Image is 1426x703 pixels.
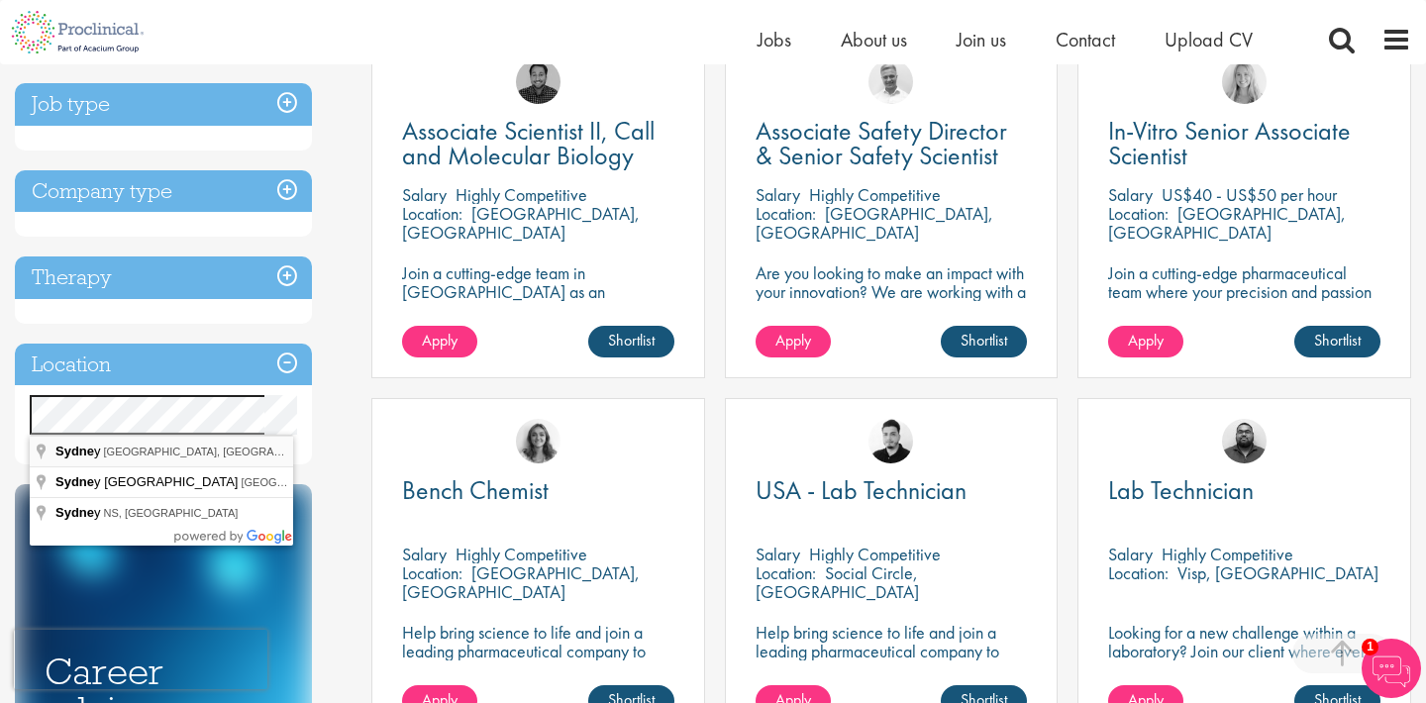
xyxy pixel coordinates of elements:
[1108,473,1254,507] span: Lab Technician
[868,59,913,104] img: Joshua Bye
[402,119,674,168] a: Associate Scientist II, Call and Molecular Biology
[758,27,791,52] a: Jobs
[756,183,800,206] span: Salary
[957,27,1006,52] a: Join us
[456,183,587,206] p: Highly Competitive
[1108,119,1380,168] a: In-Vitro Senior Associate Scientist
[1108,183,1153,206] span: Salary
[809,183,941,206] p: Highly Competitive
[402,183,447,206] span: Salary
[756,326,831,357] a: Apply
[402,326,477,357] a: Apply
[1165,27,1253,52] a: Upload CV
[756,561,816,584] span: Location:
[402,561,462,584] span: Location:
[756,114,1007,172] span: Associate Safety Director & Senior Safety Scientist
[422,330,458,351] span: Apply
[756,119,1028,168] a: Associate Safety Director & Senior Safety Scientist
[1294,326,1380,357] a: Shortlist
[15,170,312,213] h3: Company type
[241,476,473,488] span: [GEOGRAPHIC_DATA], [GEOGRAPHIC_DATA]
[868,419,913,463] img: Anderson Maldonado
[104,446,337,457] span: [GEOGRAPHIC_DATA], [GEOGRAPHIC_DATA]
[1162,183,1337,206] p: US$40 - US$50 per hour
[402,478,674,503] a: Bench Chemist
[15,256,312,299] h3: Therapy
[104,507,239,519] span: NS, [GEOGRAPHIC_DATA]
[1177,561,1378,584] p: Visp, [GEOGRAPHIC_DATA]
[402,473,549,507] span: Bench Chemist
[1108,478,1380,503] a: Lab Technician
[756,473,967,507] span: USA - Lab Technician
[1162,543,1293,565] p: Highly Competitive
[14,630,267,689] iframe: reCAPTCHA
[402,114,655,172] span: Associate Scientist II, Call and Molecular Biology
[1108,263,1380,339] p: Join a cutting-edge pharmaceutical team where your precision and passion for science will help sh...
[1362,639,1378,655] span: 1
[756,202,816,225] span: Location:
[456,543,587,565] p: Highly Competitive
[15,83,312,126] h3: Job type
[588,326,674,357] a: Shortlist
[402,202,462,225] span: Location:
[1108,623,1380,679] p: Looking for a new challenge within a laboratory? Join our client where every experiment brings us...
[55,474,94,489] span: Sydne
[55,444,104,458] span: y
[1108,202,1169,225] span: Location:
[1222,59,1267,104] img: Shannon Briggs
[809,543,941,565] p: Highly Competitive
[756,543,800,565] span: Salary
[756,263,1028,357] p: Are you looking to make an impact with your innovation? We are working with a well-established ph...
[1108,326,1183,357] a: Apply
[756,561,919,603] p: Social Circle, [GEOGRAPHIC_DATA]
[1056,27,1115,52] a: Contact
[1108,543,1153,565] span: Salary
[55,505,104,520] span: y
[516,59,560,104] img: Mike Raletz
[402,543,447,565] span: Salary
[756,202,993,244] p: [GEOGRAPHIC_DATA], [GEOGRAPHIC_DATA]
[756,478,1028,503] a: USA - Lab Technician
[1222,419,1267,463] img: Ashley Bennett
[1128,330,1164,351] span: Apply
[516,419,560,463] img: Jackie Cerchio
[402,202,640,244] p: [GEOGRAPHIC_DATA], [GEOGRAPHIC_DATA]
[15,344,312,386] h3: Location
[1362,639,1421,698] img: Chatbot
[55,505,94,520] span: Sydne
[841,27,907,52] a: About us
[1108,561,1169,584] span: Location:
[1108,202,1346,244] p: [GEOGRAPHIC_DATA], [GEOGRAPHIC_DATA]
[55,474,241,489] span: y [GEOGRAPHIC_DATA]
[402,263,674,376] p: Join a cutting-edge team in [GEOGRAPHIC_DATA] as an Associate Scientist II and help shape the fut...
[941,326,1027,357] a: Shortlist
[775,330,811,351] span: Apply
[402,561,640,603] p: [GEOGRAPHIC_DATA], [GEOGRAPHIC_DATA]
[1108,114,1351,172] span: In-Vitro Senior Associate Scientist
[55,444,94,458] span: Sydne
